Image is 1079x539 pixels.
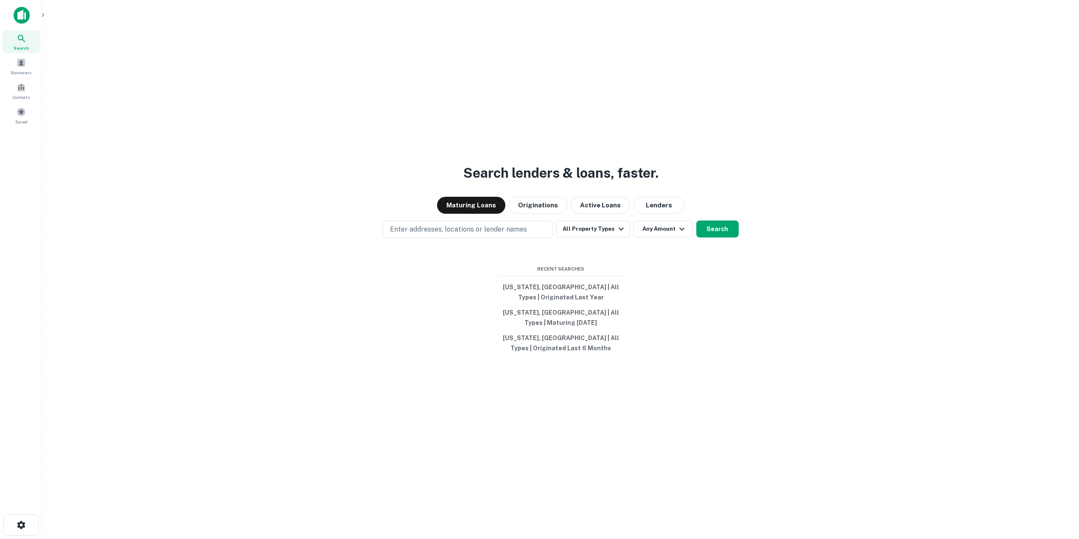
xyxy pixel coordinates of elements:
[14,7,30,24] img: capitalize-icon.png
[437,197,505,214] button: Maturing Loans
[497,265,625,273] span: Recent Searches
[390,224,527,235] p: Enter addresses, locations or lender names
[15,118,28,125] span: Saved
[509,197,567,214] button: Originations
[497,330,625,356] button: [US_STATE], [GEOGRAPHIC_DATA] | All Types | Originated Last 6 Months
[14,45,29,51] span: Search
[3,30,40,53] a: Search
[463,163,659,183] h3: Search lenders & loans, faster.
[11,69,31,76] span: Borrowers
[3,79,40,102] a: Contacts
[13,94,30,101] span: Contacts
[571,197,630,214] button: Active Loans
[497,279,625,305] button: [US_STATE], [GEOGRAPHIC_DATA] | All Types | Originated Last Year
[696,221,739,237] button: Search
[497,305,625,330] button: [US_STATE], [GEOGRAPHIC_DATA] | All Types | Maturing [DATE]
[3,55,40,78] a: Borrowers
[633,221,693,237] button: Any Amount
[633,197,684,214] button: Lenders
[383,221,552,238] button: Enter addresses, locations or lender names
[3,104,40,127] a: Saved
[556,221,630,237] button: All Property Types
[1037,471,1079,512] iframe: Chat Widget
